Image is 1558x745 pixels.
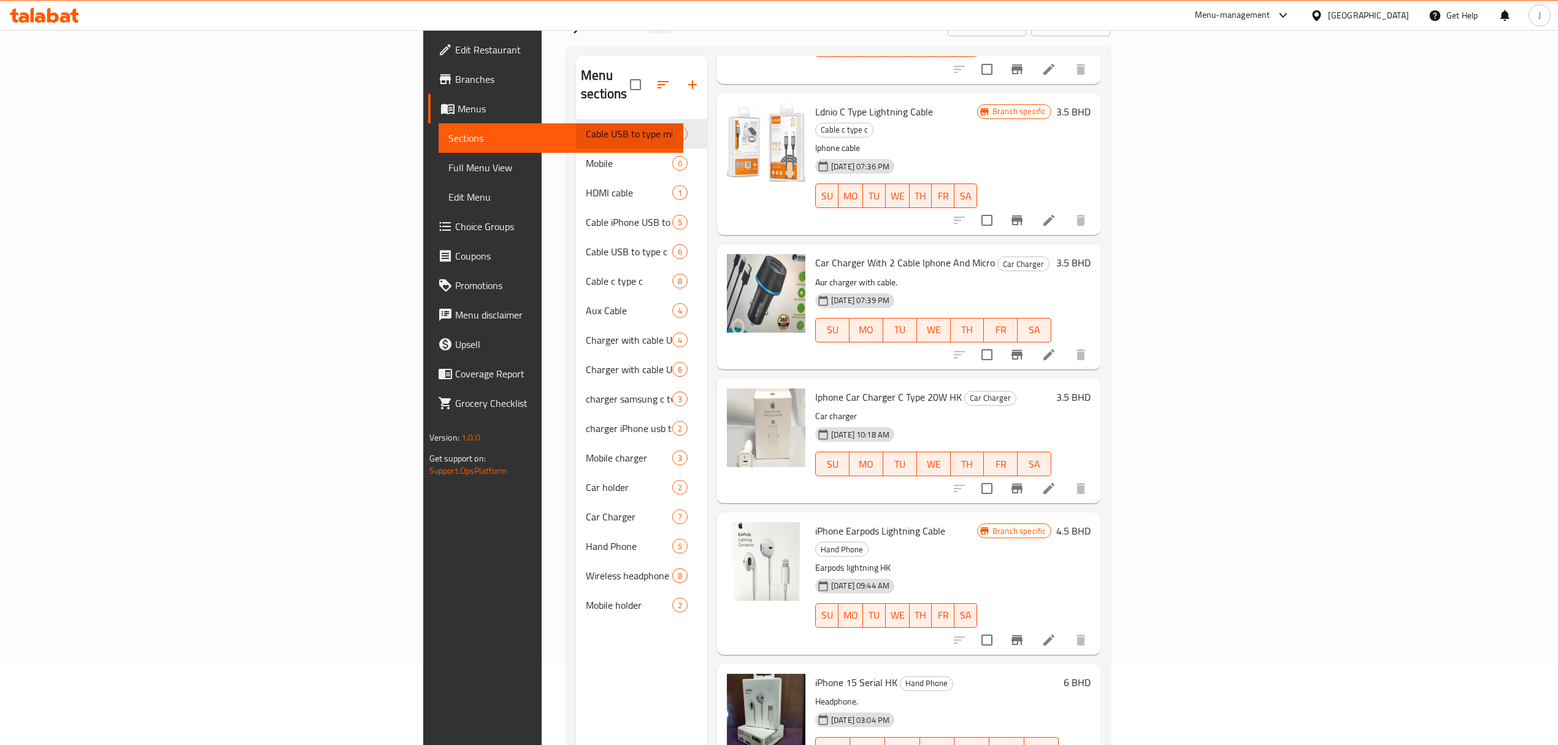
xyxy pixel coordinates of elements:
img: Car Charger With 2 Cable Iphone And Micro [727,254,805,333]
div: items [672,362,688,377]
div: Wireless headphone [586,568,672,583]
span: WE [891,606,905,624]
button: TH [951,318,984,342]
div: Car holder2 [576,473,707,502]
a: Choice Groups [428,212,683,241]
div: items [672,480,688,495]
h6: 3.5 BHD [1056,103,1091,120]
span: Ldnio C Type Lightning Cable [815,102,933,121]
span: Upsell [455,337,673,352]
span: Sections [448,131,673,145]
button: SA [954,183,977,208]
div: Charger with cable USB to c type6 [576,355,707,384]
span: charger samsung c type to c [586,392,672,406]
div: items [672,333,688,347]
span: 5 [673,541,687,552]
div: Hand Phone5 [576,531,707,561]
a: Edit menu item [1042,633,1056,647]
div: items [672,509,688,524]
span: 2 [673,482,687,493]
span: Promotions [455,278,673,293]
span: SU [821,455,845,473]
span: TH [956,321,980,339]
button: WE [886,183,910,208]
a: Promotions [428,271,683,300]
span: 0 [673,158,687,169]
span: 8 [673,128,687,140]
button: SA [1018,452,1051,476]
p: Aur charger with cable. [815,275,1051,290]
button: SU [815,318,850,342]
span: WE [922,455,946,473]
span: SA [959,187,972,205]
span: Hand Phone [900,676,953,690]
div: items [672,185,688,200]
span: Car Charger [965,391,1016,405]
img: Iphone Car Charger C Type 20W HK [727,388,805,467]
span: 7 [673,511,687,523]
a: Edit menu item [1042,347,1056,362]
span: Cable c type c [586,274,672,288]
div: items [672,274,688,288]
span: [DATE] 03:04 PM [826,714,894,726]
span: Select to update [974,627,1000,653]
div: items [672,598,688,612]
span: Car Charger [586,509,672,524]
button: delete [1066,625,1096,655]
span: Grocery Checklist [455,396,673,411]
span: 4 [673,305,687,317]
span: J [1538,9,1541,22]
div: Cable USB to type micro8 [576,119,707,149]
button: MO [850,452,883,476]
button: Branch-specific-item [1002,55,1032,84]
div: charger iPhone usb to lightning2 [576,414,707,443]
button: Add section [678,70,707,99]
span: Aux Cable [586,303,672,318]
button: SA [1018,318,1051,342]
button: Branch-specific-item [1002,474,1032,503]
button: Branch-specific-item [1002,206,1032,235]
button: MO [838,183,863,208]
button: delete [1066,474,1096,503]
button: TH [910,183,932,208]
span: WE [891,187,905,205]
div: Mobile holder2 [576,590,707,620]
span: [DATE] 07:39 PM [826,295,894,306]
div: items [672,156,688,171]
span: 2 [673,423,687,434]
a: Coverage Report [428,359,683,388]
span: Edit Menu [448,190,673,204]
button: TU [883,452,917,476]
div: Mobile0 [576,149,707,178]
span: Charger with cable USB to c type [586,362,672,377]
span: SA [959,606,972,624]
div: Mobile [586,156,672,171]
span: SU [821,321,845,339]
p: Headphone. [815,694,1059,709]
div: items [672,126,688,141]
div: Car Charger [964,391,1016,406]
button: MO [838,603,863,628]
span: Branch specific [988,525,1051,537]
span: SA [1023,455,1046,473]
div: Mobile holder [586,598,672,612]
button: FR [932,183,954,208]
button: WE [917,452,951,476]
span: Cable USB to type micro [586,126,672,141]
button: delete [1066,55,1096,84]
div: Hand Phone [900,676,953,691]
span: Cable iPhone USB to lightning [586,215,672,230]
span: Select to update [974,476,1000,501]
div: Wireless headphone8 [576,561,707,590]
button: delete [1066,340,1096,369]
span: [DATE] 10:18 AM [826,429,894,441]
span: TU [888,455,912,473]
span: MO [854,455,878,473]
span: Choice Groups [455,219,673,234]
button: MO [850,318,883,342]
span: import [957,17,1016,33]
span: FR [937,606,950,624]
button: FR [984,318,1018,342]
span: TH [915,187,927,205]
